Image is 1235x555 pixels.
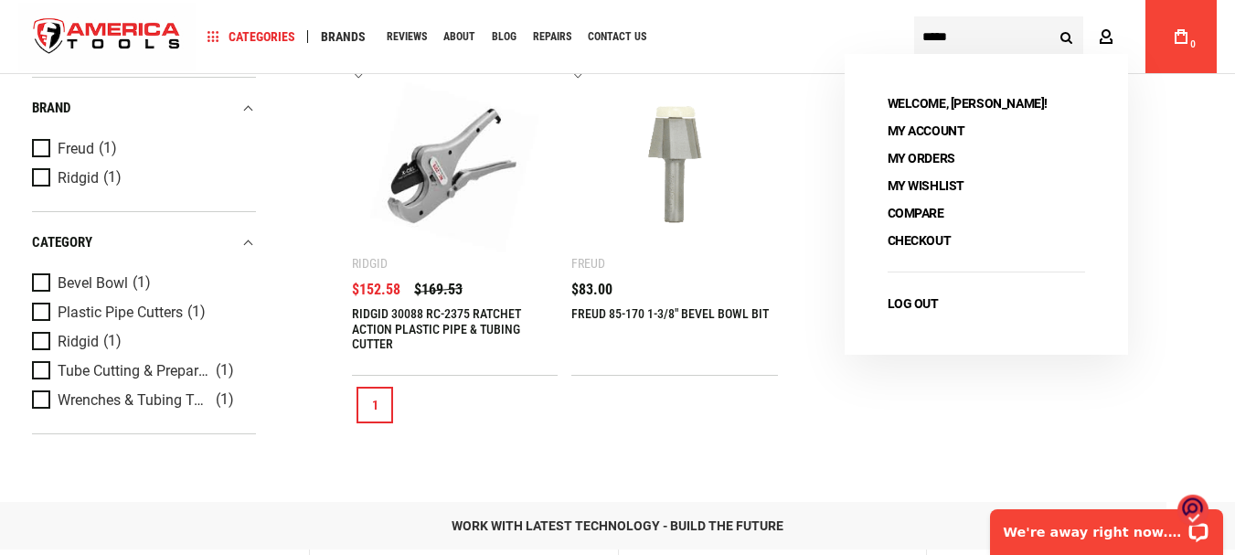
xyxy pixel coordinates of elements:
[32,139,251,159] a: Freud (1)
[492,31,516,42] span: Blog
[58,304,183,321] span: Plastic Pipe Cutters
[32,96,256,121] div: Brand
[103,334,122,349] span: (1)
[103,170,122,186] span: (1)
[58,275,128,292] span: Bevel Bowl
[32,303,251,323] a: Plastic Pipe Cutters (1)
[357,387,393,423] a: 1
[881,91,1054,116] span: Welcome, [PERSON_NAME]!
[588,31,646,42] span: Contact Us
[881,145,962,171] a: My Orders
[313,25,374,49] a: Brands
[484,25,525,49] a: Blog
[32,77,256,434] div: Product Filters
[58,170,99,187] span: Ridgid
[387,31,427,42] span: Reviews
[352,306,521,352] a: RIDGID 30088 RC-2375 RATCHET ACTION PLASTIC PIPE & TUBING CUTTER
[187,304,206,320] span: (1)
[32,390,251,411] a: Wrenches & Tubing Tools (1)
[18,3,196,71] a: store logo
[208,30,295,43] span: Categories
[571,306,769,321] a: FREUD 85-170 1‑3/8" BEVEL BOWL BIT
[32,230,256,255] div: category
[370,82,539,251] img: RIDGID 30088 RC-2375 RATCHET ACTION PLASTIC PIPE & TUBING CUTTER
[352,256,388,271] div: Ridgid
[32,273,251,294] a: Bevel Bowl (1)
[378,25,435,49] a: Reviews
[352,283,400,297] span: $152.58
[881,200,951,226] a: Compare
[571,283,612,297] span: $83.00
[58,141,94,157] span: Freud
[216,392,234,408] span: (1)
[1049,19,1083,54] button: Search
[216,363,234,379] span: (1)
[580,25,655,49] a: Contact Us
[443,31,475,42] span: About
[58,334,99,350] span: Ridgid
[881,228,958,253] a: Checkout
[321,30,366,43] span: Brands
[32,361,251,381] a: Tube Cutting & Preparation (1)
[133,275,151,291] span: (1)
[32,168,251,188] a: Ridgid (1)
[881,118,972,144] a: My Account
[18,3,196,71] img: America Tools
[590,82,759,251] img: FREUD 85-170 1‑3/8
[58,392,211,409] span: Wrenches & Tubing Tools
[881,291,945,316] a: Log Out
[435,25,484,49] a: About
[571,256,605,271] div: Freud
[881,173,971,198] a: My Wishlist
[32,332,251,352] a: Ridgid (1)
[414,283,463,297] span: $169.53
[525,25,580,49] a: Repairs
[58,363,211,379] span: Tube Cutting & Preparation
[1177,494,1208,528] img: o1IwAAAABJRU5ErkJggg==
[99,141,117,156] span: (1)
[978,497,1235,555] iframe: LiveChat chat widget
[1190,39,1196,49] span: 0
[199,25,303,49] a: Categories
[533,31,571,42] span: Repairs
